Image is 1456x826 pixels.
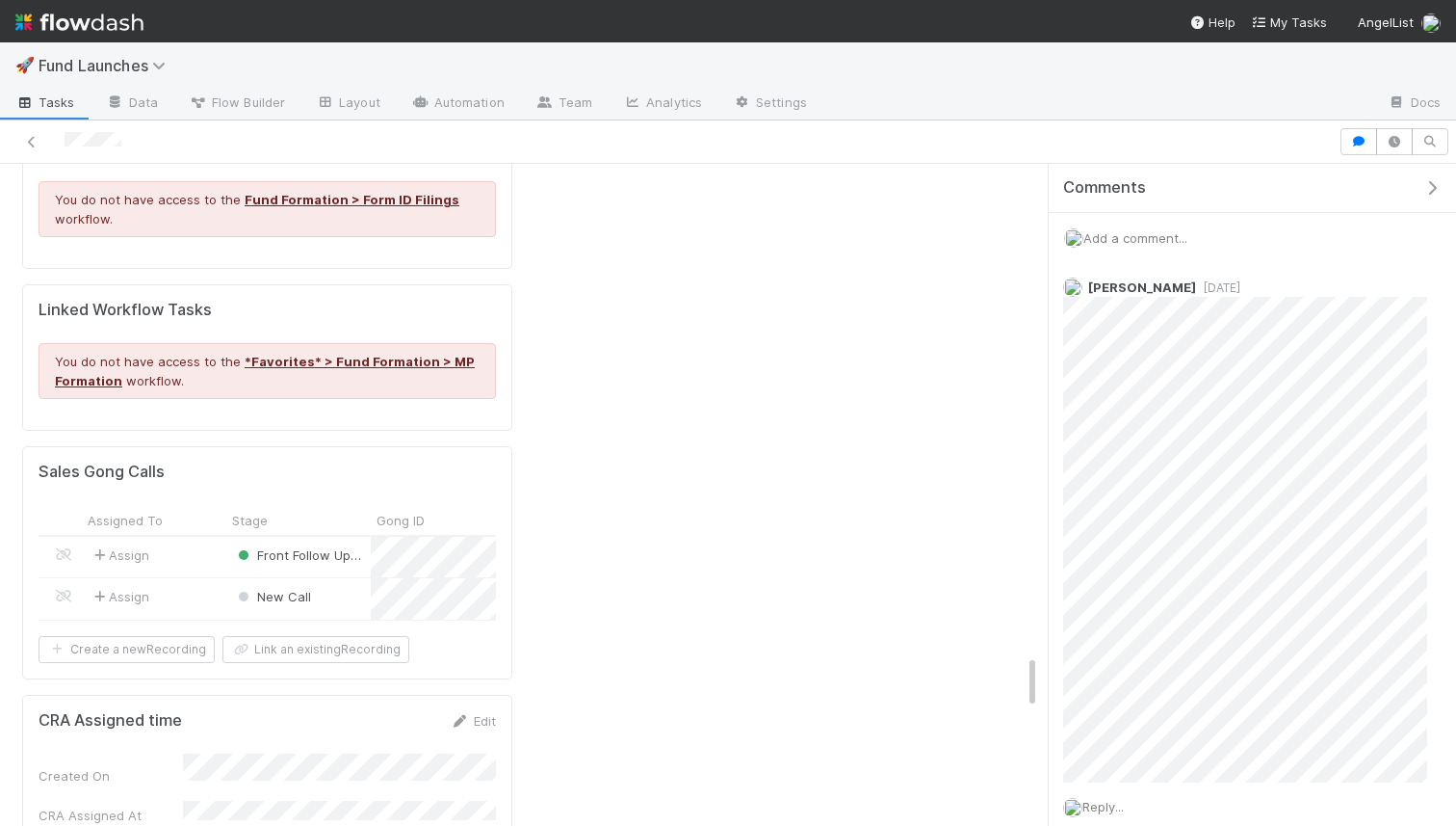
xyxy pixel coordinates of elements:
img: avatar_0a9e60f7-03da-485c-bb15-a40c44fcec20.png [1064,228,1083,248]
span: Flow Builder [189,93,285,112]
a: Layout [300,89,396,120]
span: AngelList [1358,14,1414,30]
span: Assign [90,587,149,606]
a: Automation [396,89,520,120]
span: Front Follow Up Draft Created [234,547,439,563]
span: 🚀 [15,57,35,73]
span: Reply... [1082,799,1124,814]
div: Help [1189,13,1235,32]
button: Link an existingRecording [222,636,409,663]
img: avatar_0a9e60f7-03da-485c-bb15-a40c44fcec20.png [1421,13,1441,33]
a: Docs [1372,89,1456,120]
span: Add a comment... [1083,230,1187,246]
h5: CRA Assigned time [39,711,182,731]
a: Data [91,89,173,120]
a: Analytics [608,89,717,120]
span: Comments [1063,178,1146,198]
div: You do not have access to the workflow. [39,343,496,399]
a: Flow Builder [173,89,300,120]
div: Created On [39,766,183,786]
a: Settings [717,89,822,120]
span: Stage [232,511,268,530]
span: Assigned To [88,511,163,530]
span: Assign [90,546,149,565]
img: avatar_0b1dbcb8-f701-47e0-85bc-d79ccc0efe6c.png [1063,278,1082,297]
span: Tasks [15,93,75,112]
h5: Linked Workflow Tasks [39,301,496,320]
a: Team [520,89,608,120]
span: [DATE] [1196,280,1240,295]
img: avatar_0a9e60f7-03da-485c-bb15-a40c44fcec20.png [1063,798,1082,817]
button: Create a newRecording [39,636,215,663]
div: You do not have access to the workflow. [39,181,496,237]
a: Edit [451,713,496,729]
div: New Call [234,587,311,606]
div: Front Follow Up Draft Created [234,546,361,565]
a: My Tasks [1251,13,1327,32]
img: logo-inverted-e16ddd16eac7371096b0.svg [15,6,143,39]
div: CRA Assigned At [39,806,183,825]
h5: Sales Gong Calls [39,463,165,482]
span: [PERSON_NAME] [1088,280,1196,295]
span: My Tasks [1251,14,1327,30]
a: Fund Formation > Form ID Filings [245,192,459,207]
a: *Favorites* > Fund Formation > MP Formation [55,354,475,388]
span: New Call [234,589,311,604]
span: Gong ID [377,511,425,530]
span: Fund Launches [39,56,175,75]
